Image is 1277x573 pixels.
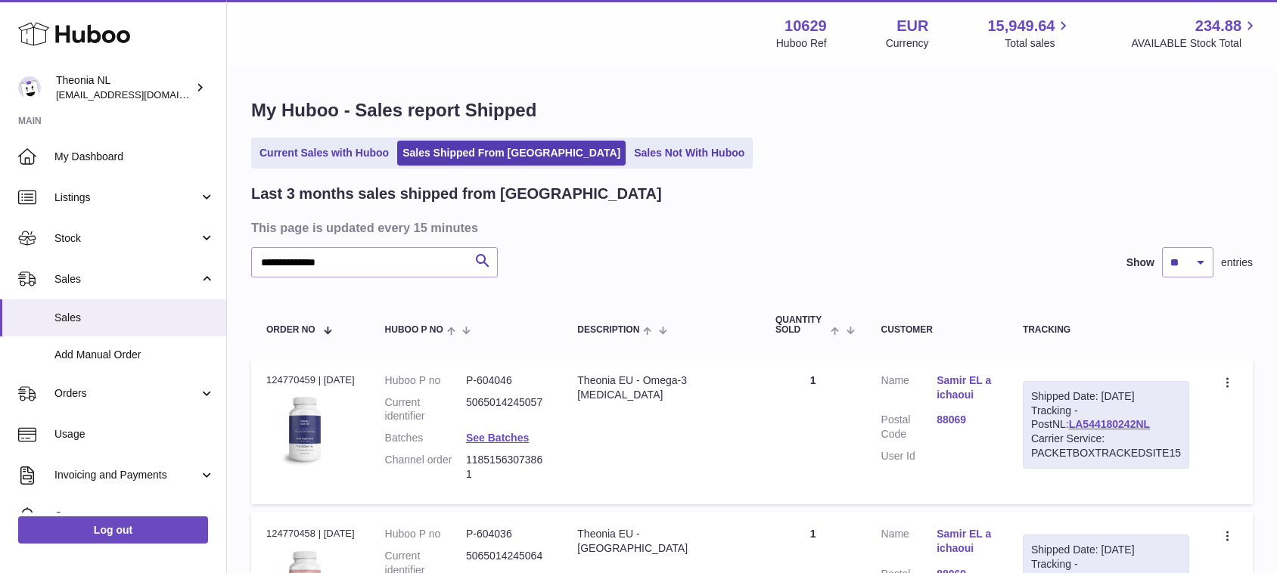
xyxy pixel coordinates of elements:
span: Invoicing and Payments [54,468,199,482]
span: 15,949.64 [987,16,1055,36]
div: Carrier Service: PACKETBOXTRACKEDSITE15 [1031,432,1181,460]
dt: User Id [881,449,937,463]
span: 234.88 [1195,16,1241,36]
dt: Name [881,527,937,559]
dt: Huboo P no [385,373,466,388]
div: 124770458 | [DATE] [266,527,355,540]
strong: EUR [896,16,928,36]
a: LA544180242NL [1069,418,1150,430]
div: Huboo Ref [776,36,827,51]
dt: Batches [385,431,466,445]
dt: Postal Code [881,413,937,441]
span: Huboo P no [385,325,443,335]
a: Sales Not With Huboo [629,141,750,166]
span: Total sales [1005,36,1072,51]
a: Samir EL aichaoui [937,373,993,402]
div: Tracking [1023,325,1189,335]
div: Shipped Date: [DATE] [1031,543,1181,557]
dd: 5065014245057 [466,395,547,424]
dt: Name [881,373,937,406]
a: 15,949.64 Total sales [987,16,1072,51]
dd: P-604036 [466,527,547,541]
span: Add Manual Order [54,348,215,362]
div: 124770459 | [DATE] [266,373,355,387]
h3: This page is updated every 15 minutes [251,219,1249,236]
span: Quantity Sold [775,315,827,335]
span: Listings [54,190,199,205]
div: Theonia EU - [GEOGRAPHIC_DATA] [577,527,745,556]
div: Customer [881,325,993,335]
span: Cases [54,509,215,523]
dt: Huboo P no [385,527,466,541]
dd: P-604046 [466,373,547,388]
label: Show [1126,256,1154,270]
div: Tracking - PostNL: [1023,381,1189,469]
span: Sales [54,311,215,325]
span: My Dashboard [54,150,215,164]
a: Samir EL aichaoui [937,527,993,556]
span: Description [577,325,639,335]
span: Sales [54,272,199,286]
a: Log out [18,516,208,544]
a: Current Sales with Huboo [254,141,394,166]
h2: Last 3 months sales shipped from [GEOGRAPHIC_DATA] [251,184,662,204]
span: entries [1221,256,1253,270]
a: 88069 [937,413,993,427]
div: Theonia EU - Omega-3 [MEDICAL_DATA] [577,373,745,402]
dt: Current identifier [385,395,466,424]
h1: My Huboo - Sales report Shipped [251,98,1253,122]
img: info@wholesomegoods.eu [18,76,41,99]
dt: Channel order [385,453,466,482]
div: Theonia NL [56,73,192,102]
div: Currency [886,36,929,51]
span: Orders [54,386,199,401]
a: See Batches [466,432,529,444]
span: [EMAIL_ADDRESS][DOMAIN_NAME] [56,88,222,101]
td: 1 [760,358,866,504]
span: Usage [54,427,215,441]
span: Stock [54,231,199,246]
a: 234.88 AVAILABLE Stock Total [1131,16,1259,51]
strong: 10629 [785,16,827,36]
a: Sales Shipped From [GEOGRAPHIC_DATA] [397,141,626,166]
span: AVAILABLE Stock Total [1131,36,1259,51]
span: Order No [266,325,315,335]
img: 106291725893086.jpg [266,392,342,467]
dd: 11851563073861 [466,453,547,482]
div: Shipped Date: [DATE] [1031,389,1181,404]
